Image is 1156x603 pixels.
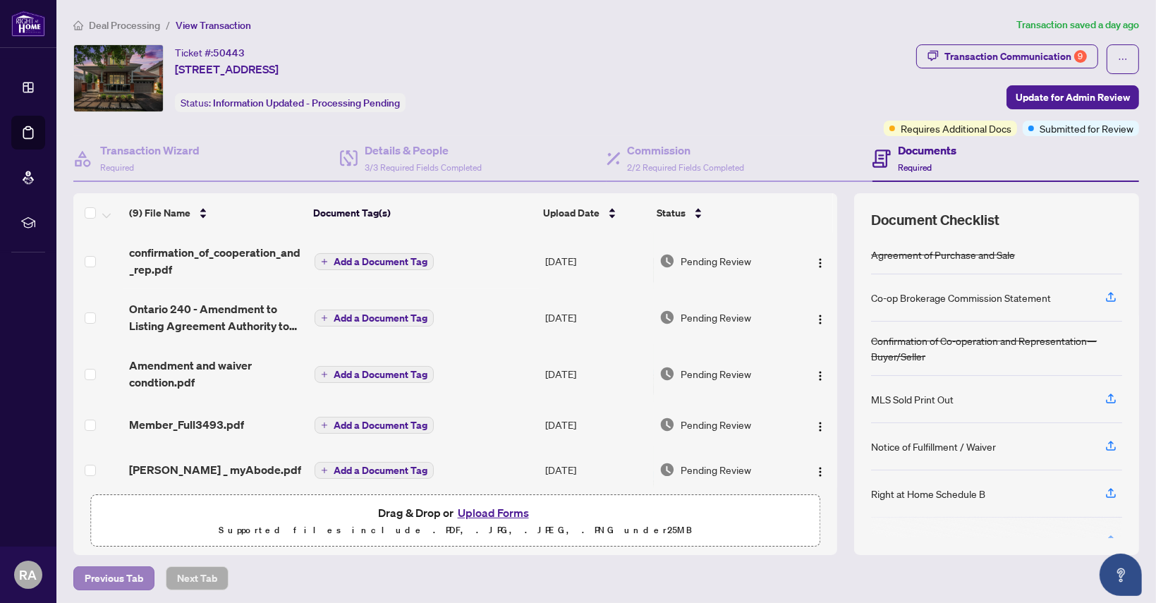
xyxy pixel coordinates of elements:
span: plus [321,422,328,429]
span: plus [321,315,328,322]
span: Ontario 240 - Amendment to Listing Agreement Authority to Offer for Sale Price Change_Extensio.pdf [129,300,303,334]
button: Logo [809,458,832,481]
div: Notice of Fulfillment / Waiver [871,439,996,454]
span: Information Updated - Processing Pending [213,97,400,109]
img: Document Status [659,417,675,432]
div: Right at Home Schedule B [871,486,985,501]
span: Pending Review [681,366,751,382]
img: Logo [815,257,826,269]
img: Document Status [659,253,675,269]
span: Pending Review [681,462,751,477]
span: Drag & Drop orUpload FormsSupported files include .PDF, .JPG, .JPEG, .PNG under25MB [91,495,820,547]
span: plus [321,258,328,265]
span: 50443 [213,47,245,59]
th: (9) File Name [123,193,308,233]
button: Add a Document Tag [315,252,434,271]
p: Supported files include .PDF, .JPG, .JPEG, .PNG under 25 MB [99,522,811,539]
button: Add a Document Tag [315,309,434,327]
div: Status: [175,93,406,112]
button: Logo [809,250,832,272]
img: Document Status [659,366,675,382]
button: Add a Document Tag [315,462,434,479]
img: Logo [815,370,826,382]
img: logo [11,11,45,37]
img: Logo [815,466,826,477]
article: Transaction saved a day ago [1016,17,1139,33]
button: Previous Tab [73,566,154,590]
button: Next Tab [166,566,229,590]
span: Update for Admin Review [1016,86,1130,109]
span: Previous Tab [85,567,143,590]
button: Upload Forms [454,504,533,522]
button: Add a Document Tag [315,461,434,480]
div: Agreement of Purchase and Sale [871,247,1015,262]
button: Add a Document Tag [315,416,434,434]
span: Member_Full3493.pdf [129,416,244,433]
span: 3/3 Required Fields Completed [365,162,482,173]
div: Co-op Brokerage Commission Statement [871,290,1051,305]
span: Required [898,162,932,173]
button: Logo [809,306,832,329]
button: Transaction Communication9 [916,44,1098,68]
button: Add a Document Tag [315,365,434,384]
span: ellipsis [1118,54,1128,64]
h4: Commission [628,142,745,159]
span: Pending Review [681,310,751,325]
li: / [166,17,170,33]
button: Logo [809,363,832,385]
td: [DATE] [540,447,654,492]
img: Document Status [659,310,675,325]
div: Ticket #: [175,44,245,61]
td: [DATE] [540,233,654,289]
td: [DATE] [540,289,654,346]
span: Drag & Drop or [378,504,533,522]
span: Pending Review [681,417,751,432]
span: home [73,20,83,30]
span: Document Checklist [871,210,999,230]
td: [DATE] [540,346,654,402]
button: Add a Document Tag [315,310,434,327]
img: IMG-X12287204_1.jpg [74,45,163,111]
span: Requires Additional Docs [901,121,1011,136]
span: Upload Date [543,205,600,221]
span: plus [321,467,328,474]
button: Update for Admin Review [1006,85,1139,109]
span: Amendment and waiver condtion.pdf [129,357,303,391]
h4: Documents [898,142,956,159]
th: Upload Date [537,193,651,233]
h4: Transaction Wizard [100,142,200,159]
th: Document Tag(s) [308,193,537,233]
div: Transaction Communication [944,45,1087,68]
span: Status [657,205,686,221]
button: Add a Document Tag [315,366,434,383]
span: [PERSON_NAME] _ myAbode.pdf [129,461,301,478]
span: RA [20,565,37,585]
span: Add a Document Tag [334,313,427,323]
span: (9) File Name [129,205,190,221]
span: plus [321,371,328,378]
span: confirmation_of_cooperation_and_rep.pdf [129,244,303,278]
div: 9 [1074,50,1087,63]
span: [STREET_ADDRESS] [175,61,279,78]
span: Required [100,162,134,173]
span: Pending Review [681,253,751,269]
span: Deal Processing [89,19,160,32]
button: Open asap [1100,554,1142,596]
span: 2/2 Required Fields Completed [628,162,745,173]
img: Logo [815,314,826,325]
span: View Transaction [176,19,251,32]
span: Add a Document Tag [334,257,427,267]
div: MLS Sold Print Out [871,391,954,407]
button: Logo [809,413,832,436]
span: Submitted for Review [1040,121,1133,136]
span: Add a Document Tag [334,420,427,430]
th: Status [651,193,793,233]
button: Add a Document Tag [315,417,434,434]
button: Add a Document Tag [315,253,434,270]
td: [DATE] [540,402,654,447]
span: Add a Document Tag [334,370,427,379]
img: Logo [815,421,826,432]
span: Add a Document Tag [334,465,427,475]
h4: Details & People [365,142,482,159]
div: Confirmation of Co-operation and Representation—Buyer/Seller [871,333,1122,364]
